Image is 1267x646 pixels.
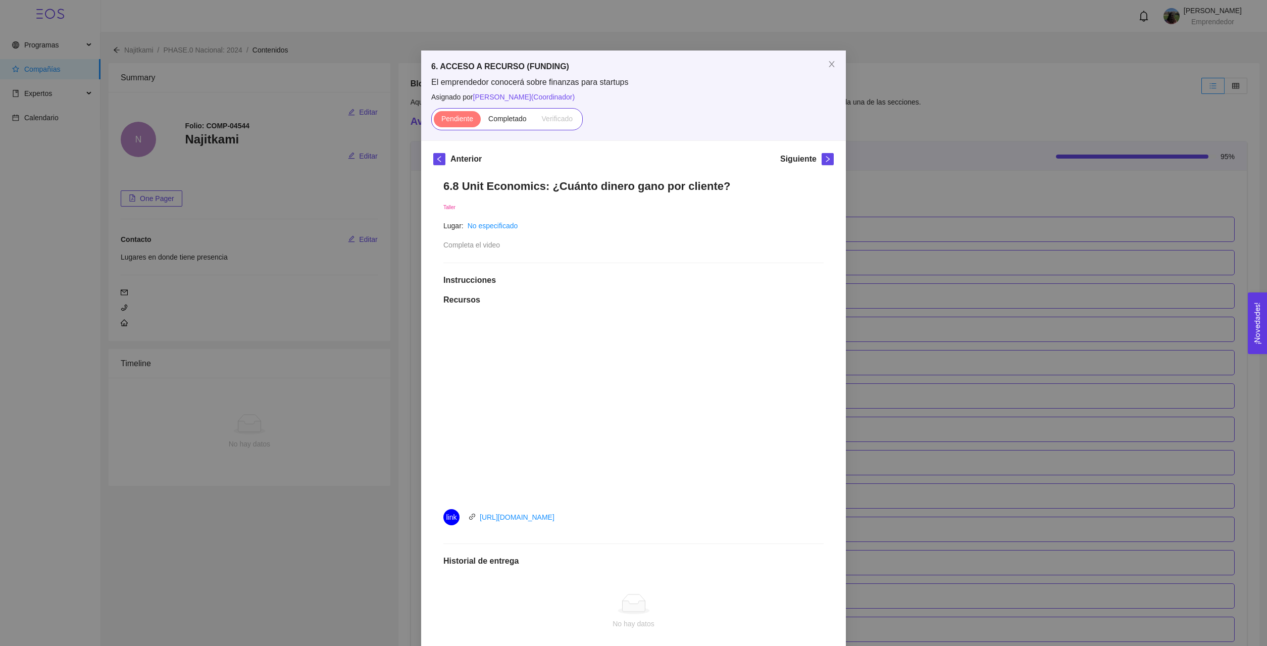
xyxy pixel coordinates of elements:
[431,77,836,88] span: El emprendedor conocerá sobre finanzas para startups
[443,179,824,193] h1: 6.8 Unit Economics: ¿Cuánto dinero gano por cliente?
[441,115,473,123] span: Pendiente
[488,115,527,123] span: Completado
[828,60,836,68] span: close
[469,513,476,520] span: link
[1248,292,1267,354] button: Open Feedback Widget
[780,153,817,165] h5: Siguiente
[431,91,836,103] span: Asignado por
[431,61,836,73] h5: 6. ACCESO A RECURSO (FUNDING)
[446,509,457,525] span: link
[468,222,518,230] a: No especificado
[443,241,500,249] span: Completa el video
[542,115,573,123] span: Verificado
[443,205,455,210] span: Taller
[822,153,834,165] button: right
[443,295,824,305] h1: Recursos
[443,220,464,231] article: Lugar:
[472,317,795,499] iframe: 02Sebastian Unit Economics
[433,153,445,165] button: left
[822,156,833,163] span: right
[443,556,824,566] h1: Historial de entrega
[818,51,846,79] button: Close
[450,153,482,165] h5: Anterior
[480,513,554,521] a: [URL][DOMAIN_NAME]
[451,618,816,629] div: No hay datos
[473,93,575,101] span: [PERSON_NAME] ( Coordinador )
[434,156,445,163] span: left
[443,275,824,285] h1: Instrucciones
